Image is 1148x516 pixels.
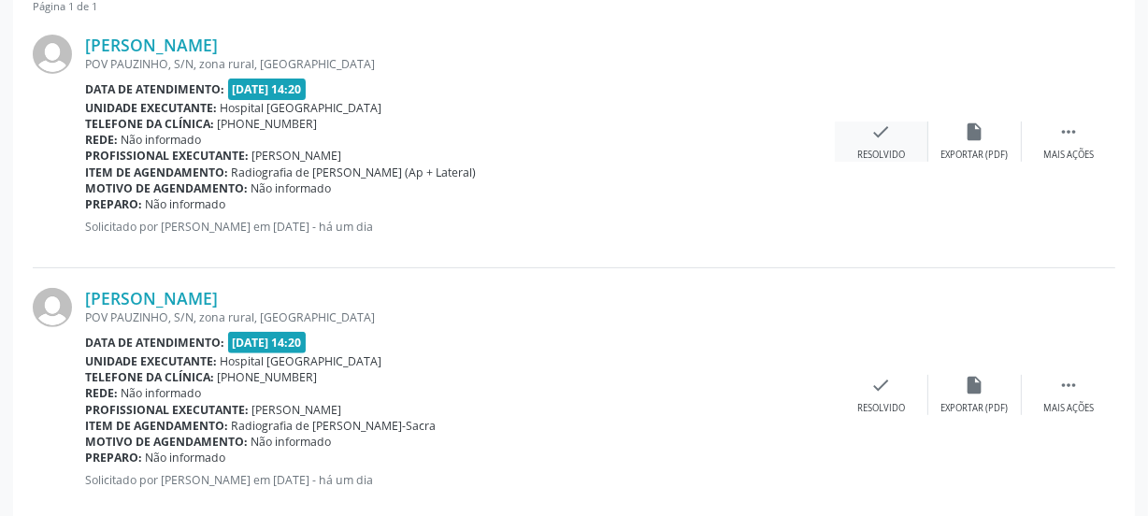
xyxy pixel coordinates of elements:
[85,116,214,132] b: Telefone da clínica:
[33,35,72,74] img: img
[1058,375,1079,395] i: 
[85,132,118,148] b: Rede:
[122,132,202,148] span: Não informado
[85,81,224,97] b: Data de atendimento:
[85,309,835,325] div: POV PAUZINHO, S/N, zona rural, [GEOGRAPHIC_DATA]
[33,288,72,327] img: img
[85,402,249,418] b: Profissional executante:
[146,450,226,466] span: Não informado
[251,434,332,450] span: Não informado
[85,148,249,164] b: Profissional executante:
[85,288,218,308] a: [PERSON_NAME]
[85,353,217,369] b: Unidade executante:
[228,332,307,353] span: [DATE] 14:20
[1043,149,1094,162] div: Mais ações
[85,418,228,434] b: Item de agendamento:
[85,385,118,401] b: Rede:
[941,402,1009,415] div: Exportar (PDF)
[218,369,318,385] span: [PHONE_NUMBER]
[941,149,1009,162] div: Exportar (PDF)
[252,148,342,164] span: [PERSON_NAME]
[871,122,892,142] i: check
[232,418,437,434] span: Radiografia de [PERSON_NAME]-Sacra
[85,472,835,488] p: Solicitado por [PERSON_NAME] em [DATE] - há um dia
[85,434,248,450] b: Motivo de agendamento:
[871,375,892,395] i: check
[252,402,342,418] span: [PERSON_NAME]
[857,149,905,162] div: Resolvido
[85,180,248,196] b: Motivo de agendamento:
[228,79,307,100] span: [DATE] 14:20
[85,165,228,180] b: Item de agendamento:
[221,353,382,369] span: Hospital [GEOGRAPHIC_DATA]
[122,385,202,401] span: Não informado
[85,335,224,351] b: Data de atendimento:
[965,375,985,395] i: insert_drive_file
[251,180,332,196] span: Não informado
[221,100,382,116] span: Hospital [GEOGRAPHIC_DATA]
[85,450,142,466] b: Preparo:
[218,116,318,132] span: [PHONE_NUMBER]
[85,369,214,385] b: Telefone da clínica:
[965,122,985,142] i: insert_drive_file
[85,35,218,55] a: [PERSON_NAME]
[232,165,477,180] span: Radiografia de [PERSON_NAME] (Ap + Lateral)
[85,100,217,116] b: Unidade executante:
[146,196,226,212] span: Não informado
[85,219,835,235] p: Solicitado por [PERSON_NAME] em [DATE] - há um dia
[1043,402,1094,415] div: Mais ações
[1058,122,1079,142] i: 
[85,196,142,212] b: Preparo:
[85,56,835,72] div: POV PAUZINHO, S/N, zona rural, [GEOGRAPHIC_DATA]
[857,402,905,415] div: Resolvido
